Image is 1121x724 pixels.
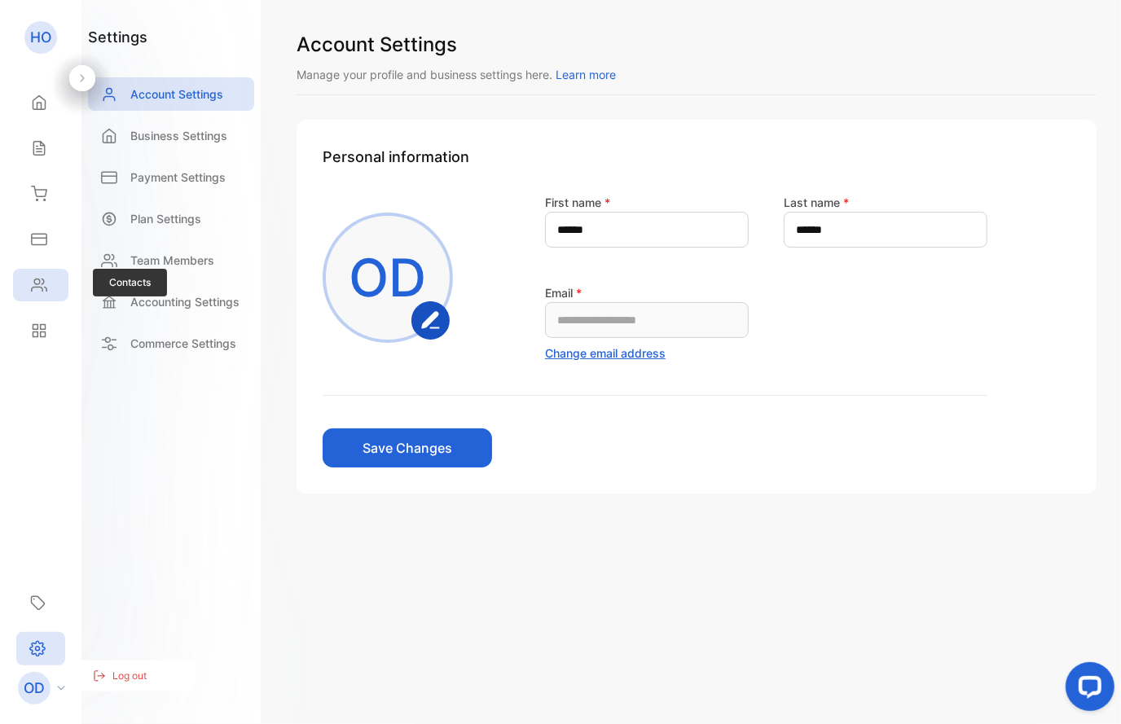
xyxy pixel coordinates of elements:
[323,428,492,467] button: Save Changes
[88,77,254,111] a: Account Settings
[88,202,254,235] a: Plan Settings
[784,195,849,209] label: Last name
[130,86,223,103] p: Account Settings
[93,269,167,296] span: Contacts
[1053,656,1121,724] iframe: LiveChat chat widget
[545,195,610,209] label: First name
[556,68,616,81] span: Learn more
[545,344,666,362] button: Change email address
[24,678,45,699] p: OD
[30,27,51,48] p: HO
[88,244,254,277] a: Team Members
[88,160,254,194] a: Payment Settings
[130,335,236,352] p: Commerce Settings
[349,239,427,317] p: OD
[130,210,201,227] p: Plan Settings
[88,119,254,152] a: Business Settings
[88,26,147,48] h1: settings
[297,30,1097,59] h1: Account Settings
[130,127,227,144] p: Business Settings
[112,669,147,683] p: Log out
[88,285,254,318] a: Accounting Settings
[88,327,254,360] a: Commerce Settings
[130,169,226,186] p: Payment Settings
[130,293,240,310] p: Accounting Settings
[130,252,214,269] p: Team Members
[545,286,582,300] label: Email
[323,146,1070,168] h1: Personal information
[73,660,196,691] button: Log out
[297,66,1097,83] p: Manage your profile and business settings here.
